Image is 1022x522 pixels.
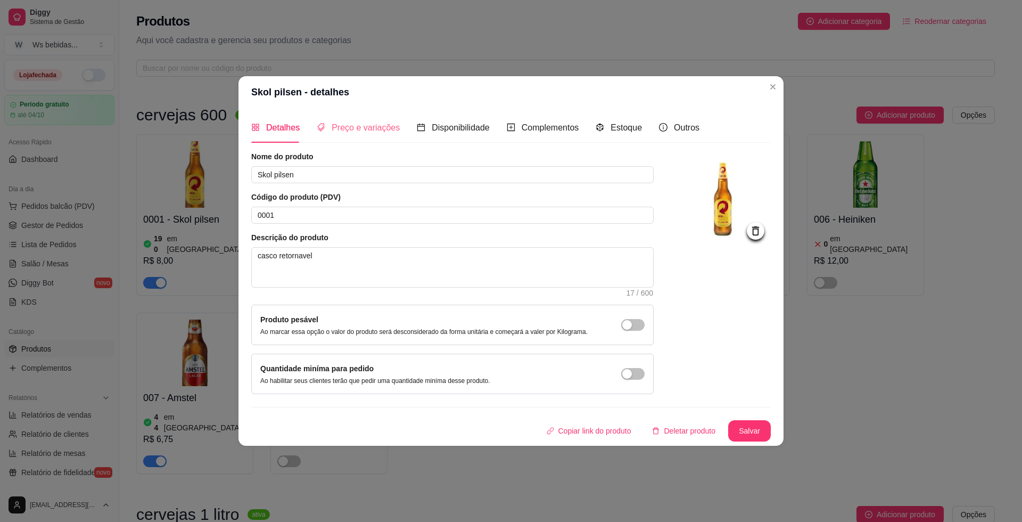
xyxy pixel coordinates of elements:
[432,123,490,132] span: Disponibilidade
[260,364,374,373] label: Quantidade miníma para pedido
[764,78,781,95] button: Close
[251,166,654,183] input: Ex.: Hamburguer de costela
[728,420,771,442] button: Salvar
[251,207,654,224] input: Ex.: 123
[417,123,425,132] span: calendar
[332,123,400,132] span: Preço e variações
[251,123,260,132] span: appstore
[507,123,515,132] span: plus-square
[538,420,640,442] button: Copiar link do produto
[674,123,699,132] span: Outros
[252,248,653,287] textarea: casco retornavel
[251,192,654,202] article: Código do produto (PDV)
[251,151,654,162] article: Nome do produto
[266,123,300,132] span: Detalhes
[596,123,604,132] span: code-sandbox
[238,76,784,108] header: Skol pilsen - detalhes
[644,420,724,442] button: deleteDeletar produto
[260,328,588,336] p: Ao marcar essa opção o valor do produto será desconsiderado da forma unitária e começará a valer ...
[659,123,667,132] span: info-circle
[652,427,660,435] span: delete
[251,232,654,243] article: Descrição do produto
[317,123,325,132] span: tags
[675,151,771,247] img: logo da loja
[611,123,642,132] span: Estoque
[522,123,579,132] span: Complementos
[260,315,318,324] label: Produto pesável
[260,377,490,385] p: Ao habilitar seus clientes terão que pedir uma quantidade miníma desse produto.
